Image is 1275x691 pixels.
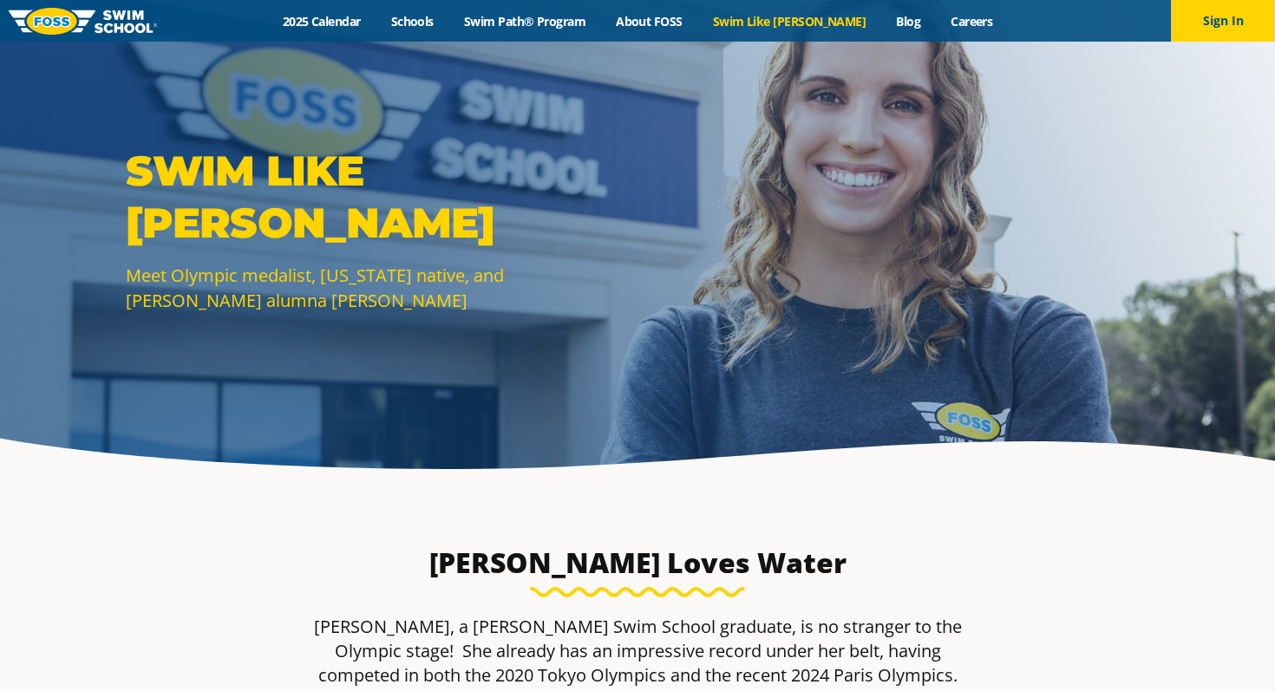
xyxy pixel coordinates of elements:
[936,13,1008,29] a: Careers
[9,8,157,35] img: FOSS Swim School Logo
[402,545,873,580] h3: [PERSON_NAME] Loves Water
[267,13,376,29] a: 2025 Calendar
[881,13,936,29] a: Blog
[126,145,629,249] p: SWIM LIKE [PERSON_NAME]
[126,263,629,313] p: Meet Olympic medalist, [US_STATE] native, and [PERSON_NAME] alumna [PERSON_NAME]
[448,13,600,29] a: Swim Path® Program
[601,13,698,29] a: About FOSS
[376,13,448,29] a: Schools
[697,13,881,29] a: Swim Like [PERSON_NAME]
[299,615,976,688] p: [PERSON_NAME], a [PERSON_NAME] Swim School graduate, is no stranger to the Olympic stage! She alr...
